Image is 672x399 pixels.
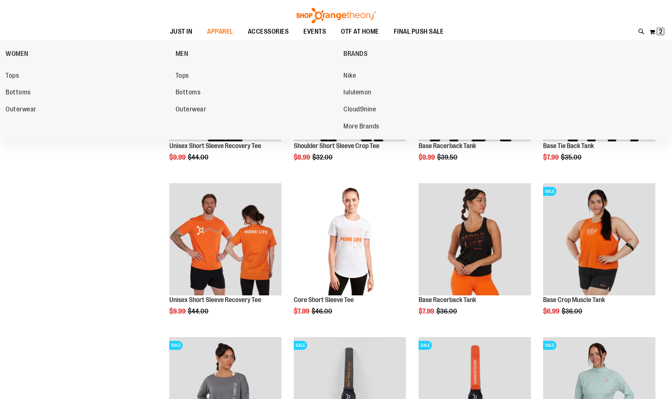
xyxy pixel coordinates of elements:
[343,123,379,132] span: More Brands
[169,183,282,296] a: Product image for Unisex Short Sleeve Recovery Tee
[163,23,200,40] a: JUST IN
[543,341,556,350] span: SALE
[543,183,655,295] img: Product image for Base Crop Muscle Tank
[294,296,354,304] a: Core Short Sleeve Tee
[6,105,36,115] span: Outerwear
[343,105,376,115] span: Cloud9nine
[543,187,556,196] span: SALE
[166,180,285,334] div: product
[343,88,372,98] span: lululemon
[176,69,336,83] a: Tops
[561,154,583,161] span: $35.00
[303,23,326,40] span: EVENTS
[543,296,605,304] a: Base Crop Muscle Tank
[240,23,296,40] a: ACCESSORIES
[437,154,459,161] span: $39.50
[436,308,458,315] span: $36.00
[169,183,282,295] img: Product image for Unisex Short Sleeve Recovery Tee
[312,154,334,161] span: $32.00
[296,23,333,40] a: EVENTS
[6,44,172,63] a: WOMEN
[6,88,31,98] span: Bottoms
[6,72,19,81] span: Tops
[543,308,560,315] span: $6.99
[294,183,406,296] a: Product image for Core Short Sleeve Tee
[188,308,210,315] span: $44.00
[543,183,655,296] a: Product image for Base Crop Muscle TankSALE
[170,23,193,40] span: JUST IN
[419,154,436,161] span: $9.99
[419,183,531,296] a: Product image for Base Racerback Tank
[294,341,307,350] span: SALE
[176,44,340,63] a: MEN
[176,86,336,99] a: Bottoms
[343,50,367,59] span: BRANDS
[341,23,379,40] span: OTF AT HOME
[176,103,336,116] a: Outerwear
[543,142,594,150] a: Base Tie Back Tank
[169,308,187,315] span: $9.99
[419,308,435,315] span: $7.99
[415,180,535,334] div: product
[294,154,311,161] span: $8.99
[207,23,233,40] span: APPAREL
[419,183,531,295] img: Product image for Base Racerback Tank
[6,50,29,59] span: WOMEN
[169,296,261,304] a: Unisex Short Sleeve Recovery Tee
[169,142,261,150] a: Unisex Short Sleeve Recovery Tee
[539,180,659,334] div: product
[295,8,377,23] img: Shop Orangetheory
[419,142,476,150] a: Base Racerback Tank
[294,142,379,150] a: Shoulder Short Sleeve Crop Tee
[343,44,510,63] a: BRANDS
[176,72,189,81] span: Tops
[333,23,386,40] a: OTF AT HOME
[419,296,476,304] a: Base Racerback Tank
[386,23,451,40] a: FINAL PUSH SALE
[188,154,210,161] span: $44.00
[543,154,560,161] span: $7.99
[176,50,189,59] span: MEN
[169,341,183,350] span: SALE
[419,341,432,350] span: SALE
[290,180,410,334] div: product
[169,154,187,161] span: $9.99
[248,23,289,40] span: ACCESSORIES
[394,23,444,40] span: FINAL PUSH SALE
[343,72,356,81] span: Nike
[294,308,310,315] span: $7.99
[176,105,206,115] span: Outerwear
[200,23,240,40] a: APPAREL
[562,308,583,315] span: $36.00
[176,88,201,98] span: Bottoms
[294,183,406,295] img: Product image for Core Short Sleeve Tee
[659,28,662,35] span: 2
[312,308,333,315] span: $46.00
